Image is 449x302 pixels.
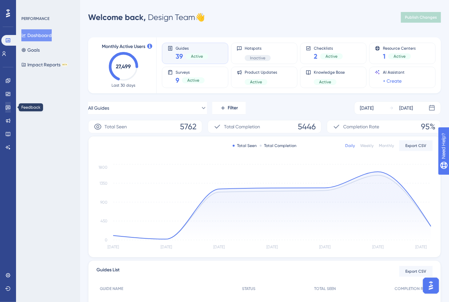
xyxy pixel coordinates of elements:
[383,77,402,85] a: + Create
[112,83,136,88] span: Last 30 days
[21,29,52,41] button: Dashboard
[401,12,441,23] button: Publish Changes
[187,78,199,83] span: Active
[383,70,405,75] span: AI Assistant
[116,63,131,70] text: 27,499
[406,269,427,274] span: Export CSV
[314,52,317,61] span: 2
[319,79,331,85] span: Active
[100,219,107,224] tspan: 450
[213,245,225,250] tspan: [DATE]
[21,59,68,71] button: Impact ReportsBETA
[88,104,109,112] span: All Guides
[228,104,238,112] span: Filter
[383,46,416,50] span: Resource Centers
[176,52,183,61] span: 39
[21,44,40,56] button: Goals
[406,143,427,148] span: Export CSV
[176,46,208,50] span: Guides
[98,165,107,170] tspan: 1800
[100,200,107,205] tspan: 900
[399,104,413,112] div: [DATE]
[224,123,260,131] span: Total Completion
[314,70,345,75] span: Knowledge Base
[242,286,255,291] span: STATUS
[319,245,331,250] tspan: [DATE]
[176,70,205,74] span: Surveys
[379,143,394,148] div: Monthly
[415,245,427,250] tspan: [DATE]
[88,101,207,115] button: All Guides
[104,123,127,131] span: Total Seen
[395,286,429,291] span: COMPLETION RATE
[180,121,197,132] span: 5762
[176,76,179,85] span: 9
[421,121,435,132] span: 95%
[314,46,343,50] span: Checklists
[394,54,406,59] span: Active
[99,181,107,186] tspan: 1350
[107,245,119,250] tspan: [DATE]
[62,63,68,66] div: BETA
[233,143,257,148] div: Total Seen
[100,286,123,291] span: GUIDE NAME
[96,266,120,277] span: Guides List
[161,245,172,250] tspan: [DATE]
[21,16,49,21] div: PERFORMANCE
[399,140,433,151] button: Export CSV
[102,43,145,51] span: Monthly Active Users
[360,143,374,148] div: Weekly
[383,52,386,61] span: 1
[191,54,203,59] span: Active
[16,2,42,10] span: Need Help?
[345,143,355,148] div: Daily
[260,143,297,148] div: Total Completion
[360,104,374,112] div: [DATE]
[245,70,277,75] span: Product Updates
[105,238,107,242] tspan: 0
[266,245,278,250] tspan: [DATE]
[212,101,246,115] button: Filter
[405,15,437,20] span: Publish Changes
[421,276,441,296] iframe: UserGuiding AI Assistant Launcher
[399,266,433,277] button: Export CSV
[325,54,338,59] span: Active
[314,286,336,291] span: TOTAL SEEN
[88,12,146,22] span: Welcome back,
[250,55,265,61] span: Inactive
[343,123,379,131] span: Completion Rate
[250,79,262,85] span: Active
[298,121,316,132] span: 5446
[245,46,271,51] span: Hotspots
[372,245,384,250] tspan: [DATE]
[88,12,205,23] div: Design Team 👋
